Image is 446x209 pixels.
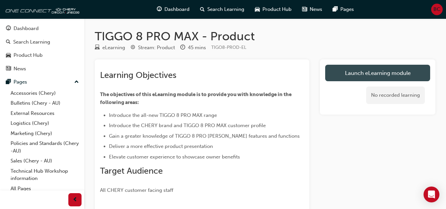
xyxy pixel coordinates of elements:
div: No recorded learning [366,87,425,104]
span: Search Learning [207,6,244,13]
a: Marketing (Chery) [8,128,82,139]
span: learningResourceType_ELEARNING-icon [95,45,100,51]
span: BC [433,6,440,13]
a: All Pages [8,184,82,194]
span: Introduce the all-new TIGGO 8 PRO MAX range [109,112,217,118]
a: Launch eLearning module [325,65,430,81]
div: eLearning [102,44,125,52]
span: News [310,6,322,13]
span: prev-icon [73,196,78,204]
a: External Resources [8,108,82,119]
span: Product Hub [262,6,292,13]
span: guage-icon [157,5,162,14]
span: search-icon [200,5,205,14]
span: All CHERY customer facing staff [100,187,173,193]
a: pages-iconPages [327,3,359,16]
span: Gain a greater knowledge of TIGGO 8 PRO [PERSON_NAME] features and functions [109,133,300,139]
div: Stream: Product [138,44,175,52]
div: Dashboard [14,25,39,32]
span: Dashboard [164,6,189,13]
a: Technical Hub Workshop information [8,166,82,184]
span: guage-icon [6,26,11,32]
span: Learning resource code [211,45,246,50]
a: guage-iconDashboard [152,3,195,16]
span: car-icon [255,5,260,14]
span: pages-icon [333,5,338,14]
button: BC [431,4,443,15]
a: Accessories (Chery) [8,88,82,98]
span: Pages [340,6,354,13]
span: pages-icon [6,79,11,85]
div: Stream [130,44,175,52]
span: Introduce the CHERY brand and TIGGO 8 PRO MAX customer profile [109,122,266,128]
span: news-icon [302,5,307,14]
a: search-iconSearch Learning [195,3,250,16]
span: Learning Objectives [100,70,176,80]
span: up-icon [74,78,79,87]
span: Deliver a more effective product presentation [109,143,213,149]
a: Product Hub [3,49,82,61]
a: car-iconProduct Hub [250,3,297,16]
button: DashboardSearch LearningProduct HubNews [3,21,82,76]
span: Elevate customer experience to showcase owner benefits [109,154,240,160]
a: News [3,63,82,75]
button: Pages [3,76,82,88]
a: Dashboard [3,22,82,35]
span: target-icon [130,45,135,51]
a: Search Learning [3,36,82,48]
img: oneconnect [3,3,79,16]
div: Open Intercom Messenger [424,187,439,202]
div: Pages [14,78,27,86]
a: Bulletins (Chery - AU) [8,98,82,108]
span: Target Audience [100,166,163,176]
span: news-icon [6,66,11,72]
a: Sales (Chery - AU) [8,156,82,166]
div: Duration [180,44,206,52]
span: The objectives of this eLearning module is to provide you with knowledge in the following areas: [100,91,292,105]
span: clock-icon [180,45,185,51]
span: car-icon [6,52,11,58]
a: Logistics (Chery) [8,118,82,128]
div: Search Learning [13,38,50,46]
a: news-iconNews [297,3,327,16]
h1: TIGGO 8 PRO MAX - Product [95,29,435,44]
div: Type [95,44,125,52]
div: News [14,65,26,73]
span: search-icon [6,39,11,45]
div: Product Hub [14,52,43,59]
div: 45 mins [188,44,206,52]
a: Policies and Standards (Chery -AU) [8,138,82,156]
